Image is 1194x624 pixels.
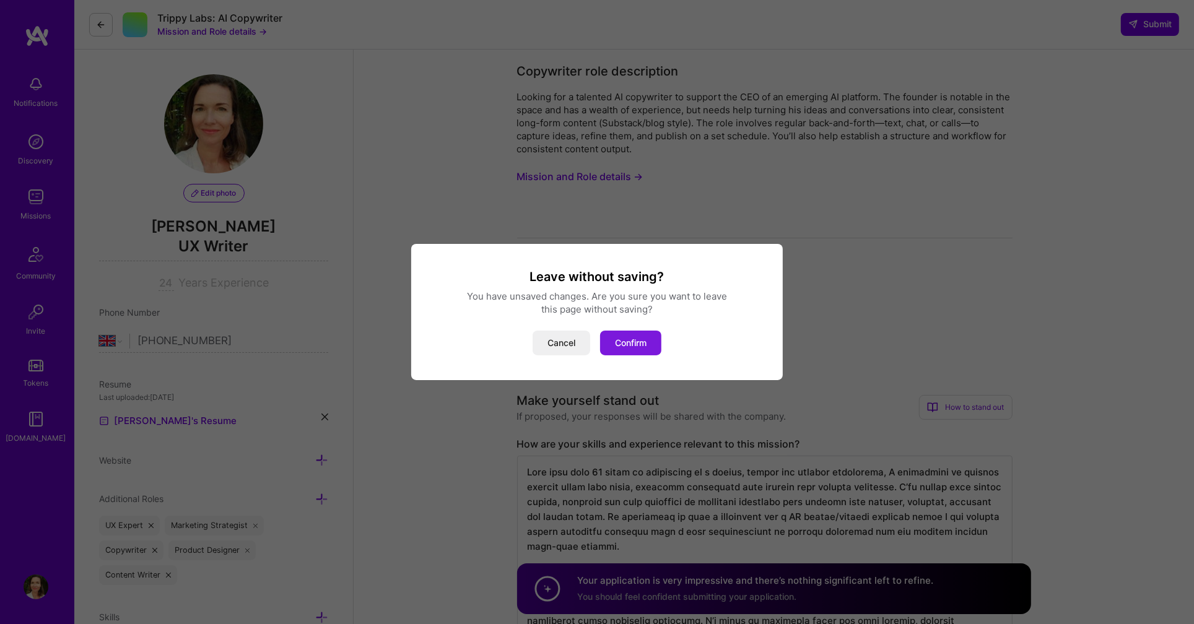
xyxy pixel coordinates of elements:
button: Confirm [600,331,661,355]
button: Cancel [533,331,590,355]
div: this page without saving? [426,303,768,316]
div: You have unsaved changes. Are you sure you want to leave [426,290,768,303]
div: modal [411,244,783,380]
h3: Leave without saving? [426,269,768,285]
